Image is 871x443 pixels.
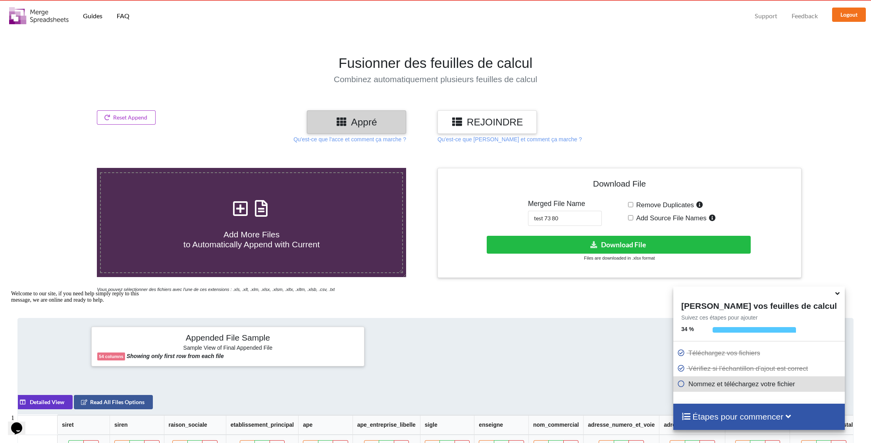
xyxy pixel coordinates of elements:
p: Téléchargez vos fichiers [677,348,843,358]
p: FAQ [117,12,129,20]
button: Logout [832,8,866,22]
th: ape [298,415,353,435]
p: Suivez ces étapes pour ajouter [673,314,845,322]
span: Feedback [792,13,818,19]
h6: Sample View of Final Appended File [97,345,358,352]
span: Support [755,13,777,19]
p: Qu'est-ce que l'acce et comment ça marche ? [293,135,406,143]
small: Files are downloaded in .xlsx format [584,256,655,260]
span: Remove Duplicates [633,201,694,209]
iframe: widget de chat [8,287,151,407]
button: Read All Files Options [74,395,153,409]
img: Logo.png [9,7,69,24]
i: Vous pouvez sélectionner des fichiers avec l'une de ces extensions : .xls, .xlt, .xlm, .xlsx, .xl... [97,287,335,292]
th: nom_commercial [528,415,583,435]
div: Welcome to our site, if you need help simply reply to this message, we are online and ready to help. [3,3,146,16]
span: Add Source File Names [633,214,706,222]
h3: Appré [313,116,400,128]
th: siret [57,415,110,435]
span: Welcome to our site, if you need help simply reply to this message, we are online and ready to help. [3,3,131,15]
input: Enter File Name [528,211,602,226]
h4: Download File [443,174,796,196]
th: enseigne [474,415,528,435]
b: Showing only first row from each file [127,353,224,359]
p: Qu'est-ce que [PERSON_NAME] et comment ça marche ? [437,135,582,143]
h3: REJOINDRE [443,116,531,128]
button: Download File [487,236,751,254]
h4: Étapes pour commencer [681,412,837,422]
p: Nommez et téléchargez votre fichier [677,379,843,389]
b: 34 % [681,326,694,332]
p: Vérifiez si l'échantillon d'ajout est correct [677,364,843,374]
iframe: widget de chat [8,411,33,435]
h4: Appended File Sample [97,333,358,344]
th: raison_sociale [164,415,225,435]
th: etablissement_principal [226,415,299,435]
th: siren [110,415,164,435]
h5: Merged File Name [528,200,602,208]
th: ape_entreprise_libelle [353,415,420,435]
th: adresse_complement [659,415,725,435]
span: Add More Files to Automatically Append with Current [183,230,320,249]
th: sigle [420,415,474,435]
p: Guides [83,12,102,20]
h4: [PERSON_NAME] vos feuilles de calcul [673,299,845,311]
th: adresse_numero_et_voie [583,415,659,435]
button: Reset Append [97,110,156,125]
